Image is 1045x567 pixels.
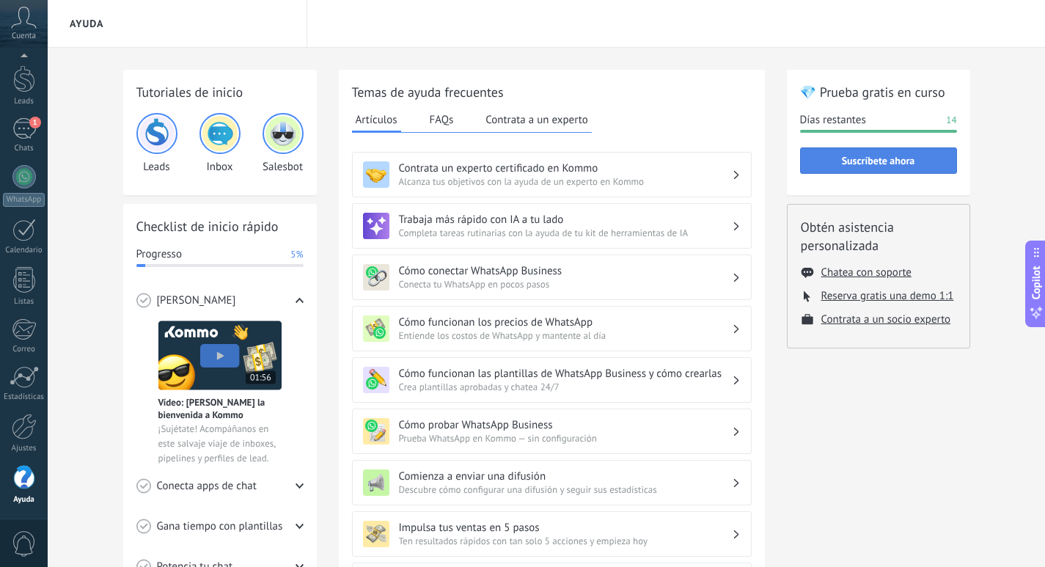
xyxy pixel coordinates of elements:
[29,117,41,128] span: 1
[136,217,304,235] h2: Checklist de inicio rápido
[3,297,45,307] div: Listas
[3,392,45,402] div: Estadísticas
[3,345,45,354] div: Correo
[800,83,957,101] h2: 💎 Prueba gratis en curso
[399,175,732,188] span: Alcanza tus objetivos con la ayuda de un experto en Kommo
[399,469,732,483] h3: Comienza a enviar una difusión
[158,396,282,421] span: Vídeo: [PERSON_NAME] la bienvenida a Kommo
[3,246,45,255] div: Calendario
[399,432,732,445] span: Prueba WhatsApp en Kommo — sin configuración
[399,418,732,432] h3: Cómo probar WhatsApp Business
[3,495,45,505] div: Ayuda
[399,381,732,393] span: Crea plantillas aprobadas y chatea 24/7
[157,293,236,308] span: [PERSON_NAME]
[136,113,177,174] div: Leads
[352,83,752,101] h2: Temas de ayuda frecuentes
[399,161,732,175] h3: Contrata un experto certificado en Kommo
[801,218,956,255] h2: Obtén asistencia personalizada
[399,329,732,342] span: Entiende los costos de WhatsApp y mantente al día
[158,422,282,466] span: ¡Sujétate! Acompáñanos en este salvaje viaje de inboxes, pipelines y perfiles de lead.
[399,227,732,239] span: Completa tareas rutinarias con la ayuda de tu kit de herramientas de IA
[399,535,732,547] span: Ten resultados rápidos con tan solo 5 acciones y empieza hoy
[399,367,732,381] h3: Cómo funcionan las plantillas de WhatsApp Business y cómo crearlas
[800,147,957,174] button: Suscríbete ahora
[290,247,303,262] span: 5%
[800,113,866,128] span: Días restantes
[157,479,257,494] span: Conecta apps de chat
[199,113,241,174] div: Inbox
[821,266,912,279] button: Chatea con soporte
[399,278,732,290] span: Conecta tu WhatsApp en pocos pasos
[426,109,458,131] button: FAQs
[3,444,45,453] div: Ajustes
[399,264,732,278] h3: Cómo conectar WhatsApp Business
[399,521,732,535] h3: Impulsa tus ventas en 5 pasos
[482,109,591,131] button: Contrata a un experto
[399,483,732,496] span: Descubre cómo configurar una difusión y seguir sus estadísticas
[399,213,732,227] h3: Trabaja más rápido con IA a tu lado
[821,312,951,326] button: Contrata a un socio experto
[842,156,915,166] span: Suscríbete ahora
[263,113,304,174] div: Salesbot
[821,289,954,303] button: Reserva gratis una demo 1:1
[3,97,45,106] div: Leads
[1029,266,1044,299] span: Copilot
[399,315,732,329] h3: Cómo funcionan los precios de WhatsApp
[157,519,283,534] span: Gana tiempo con plantillas
[136,247,182,262] span: Progresso
[946,113,956,128] span: 14
[136,83,304,101] h2: Tutoriales de inicio
[158,321,282,390] img: Meet video
[352,109,401,133] button: Artículos
[12,32,36,41] span: Cuenta
[3,193,45,207] div: WhatsApp
[3,144,45,153] div: Chats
